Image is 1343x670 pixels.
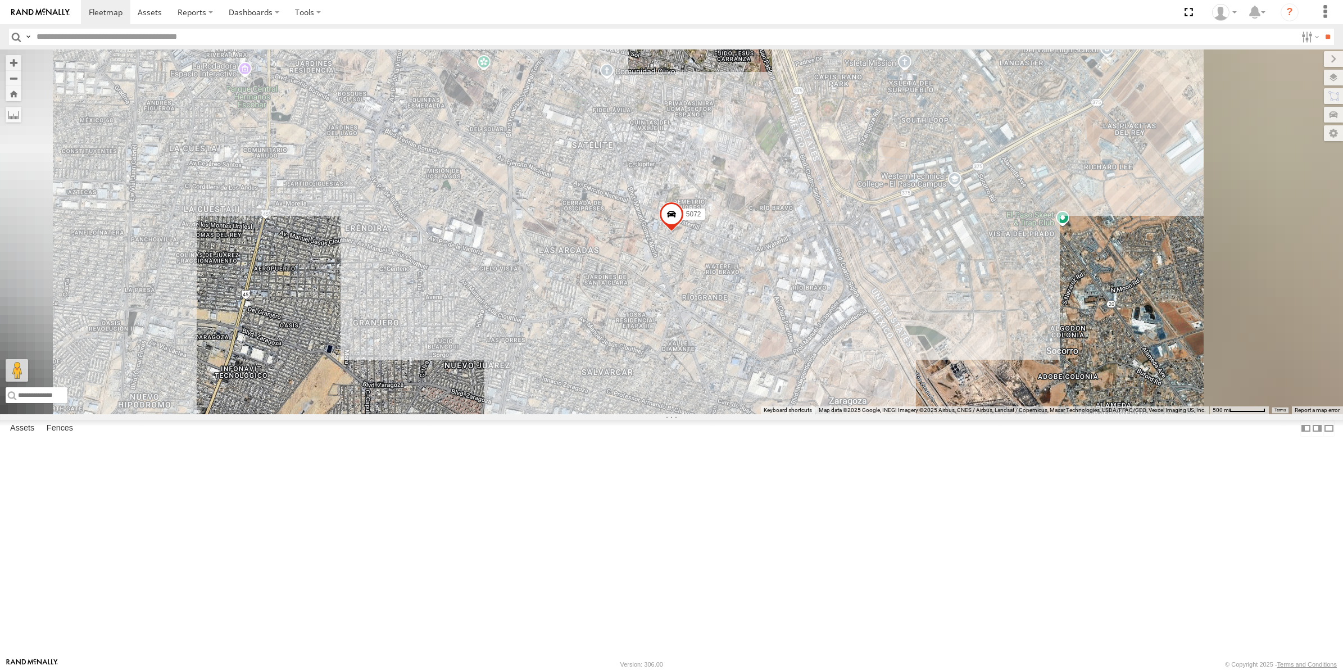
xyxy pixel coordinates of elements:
span: 5072 [686,210,701,218]
button: Map Scale: 500 m per 61 pixels [1209,406,1269,414]
div: Roberto Garcia [1208,4,1241,21]
div: Version: 306.00 [620,661,663,668]
label: Fences [41,420,79,436]
button: Keyboard shortcuts [764,406,812,414]
label: Search Filter Options [1297,29,1321,45]
label: Dock Summary Table to the Right [1312,420,1323,436]
button: Drag Pegman onto the map to open Street View [6,359,28,382]
label: Dock Summary Table to the Left [1300,420,1312,436]
span: Map data ©2025 Google, INEGI Imagery ©2025 Airbus, CNES / Airbus, Landsat / Copernicus, Maxar Tec... [819,407,1206,413]
span: 500 m [1213,407,1229,413]
a: Terms [1274,408,1286,413]
button: Zoom out [6,70,21,86]
label: Map Settings [1324,125,1343,141]
button: Zoom Home [6,86,21,101]
a: Visit our Website [6,659,58,670]
a: Terms and Conditions [1277,661,1337,668]
label: Hide Summary Table [1323,420,1335,436]
i: ? [1281,3,1299,21]
button: Zoom in [6,55,21,70]
label: Search Query [24,29,33,45]
label: Measure [6,107,21,123]
div: © Copyright 2025 - [1225,661,1337,668]
img: rand-logo.svg [11,8,70,16]
label: Assets [4,420,40,436]
a: Report a map error [1295,407,1340,413]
